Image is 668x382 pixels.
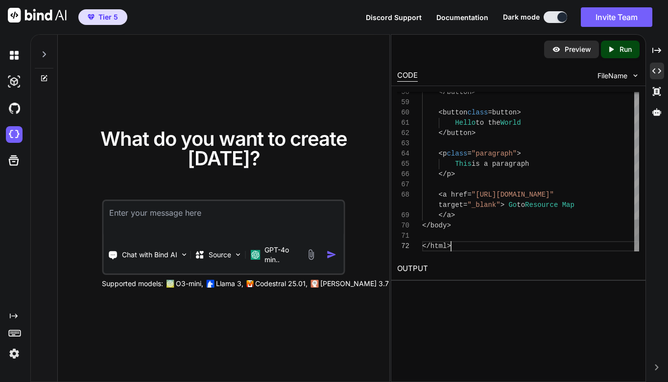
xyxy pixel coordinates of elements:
span: </ [422,242,430,250]
span: > [517,109,521,116]
div: 62 [397,128,409,138]
span: Map [562,201,574,209]
p: Run [620,45,632,54]
span: class [467,109,488,116]
span: > [447,222,451,229]
span: Dark mode [503,12,540,22]
span: </ [422,222,430,229]
span: body [430,222,447,229]
img: Bind AI [8,8,67,22]
span: "_blank" [467,201,500,209]
div: 68 [397,190,409,200]
span: = [467,150,471,157]
span: > [451,211,455,219]
img: icon [327,249,337,260]
div: 70 [397,221,409,231]
span: button [447,88,471,96]
span: button [492,109,517,116]
span: What do you want to create [DATE]? [100,127,347,170]
span: Hello [455,119,476,127]
img: GPT-4o mini [251,250,261,260]
img: settings [6,345,23,362]
div: 69 [397,210,409,221]
span: </ [438,170,447,178]
img: Pick Tools [180,250,189,259]
span: > [517,150,521,157]
span: < [438,150,442,157]
img: premium [88,14,95,20]
span: button [443,109,467,116]
p: [PERSON_NAME] 3.7 Sonnet, [320,279,415,289]
span: < [438,191,442,199]
span: p [447,170,451,178]
span: FileName [597,71,627,81]
div: 64 [397,149,409,159]
span: p [443,150,447,157]
span: World [501,119,521,127]
span: a href [443,191,467,199]
span: Resource [525,201,558,209]
span: is a paragraph [472,160,529,168]
img: preview [552,45,561,54]
div: 63 [397,138,409,149]
span: html [430,242,447,250]
div: 66 [397,169,409,180]
div: CODE [397,70,418,82]
h2: OUTPUT [391,257,645,280]
span: = [488,109,492,116]
img: claude [310,280,318,288]
span: = [467,191,471,199]
span: Go [508,201,517,209]
img: githubDark [6,100,23,116]
span: </ [438,211,447,219]
span: "[URL][DOMAIN_NAME]" [472,191,554,199]
span: to [517,201,525,209]
p: Llama 3, [216,279,243,289]
span: Discord Support [366,13,422,22]
img: chevron down [631,71,640,80]
span: </ [438,129,447,137]
p: Chat with Bind AI [122,250,177,260]
span: target [438,201,463,209]
img: cloudideIcon [6,126,23,143]
p: Codestral 25.01, [255,279,308,289]
span: button [447,129,471,137]
p: Source [209,250,231,260]
span: > [472,129,476,137]
span: This [455,160,472,168]
span: Documentation [436,13,488,22]
p: Supported models: [102,279,163,289]
span: </ [438,88,447,96]
div: 65 [397,159,409,169]
img: Llama2 [206,280,214,288]
p: O3-mini, [176,279,203,289]
img: Pick Models [234,250,242,259]
div: 72 [397,241,409,251]
p: Preview [565,45,591,54]
span: = [463,201,467,209]
div: 71 [397,231,409,241]
span: < [438,109,442,116]
img: attachment [306,249,317,260]
span: > [451,170,455,178]
span: to the [476,119,500,127]
span: a [447,211,451,219]
button: premiumTier 5 [78,9,127,25]
div: 67 [397,180,409,190]
span: > [501,201,504,209]
img: darkChat [6,47,23,64]
button: Documentation [436,12,488,22]
div: 59 [397,97,409,108]
span: Tier 5 [98,12,118,22]
button: Invite Team [581,7,652,27]
p: GPT-4o min.. [264,245,302,265]
img: GPT-4 [166,280,174,288]
span: "paragraph" [472,150,517,157]
div: 60 [397,108,409,118]
img: darkAi-studio [6,73,23,90]
span: > [472,88,476,96]
button: Discord Support [366,12,422,22]
span: > [447,242,451,250]
div: 61 [397,118,409,128]
span: class [447,150,467,157]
